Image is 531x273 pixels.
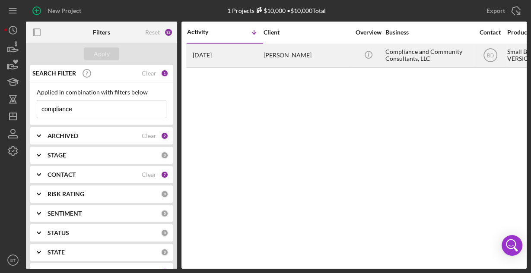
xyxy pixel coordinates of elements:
[26,2,90,19] button: New Project
[37,89,166,96] div: Applied in combination with filters below
[48,210,82,217] b: SENTIMENT
[161,171,169,179] div: 7
[84,47,119,60] button: Apply
[193,52,212,59] time: 2023-07-11 11:01
[254,7,285,14] div: $10,000
[48,2,81,19] div: New Project
[48,152,66,159] b: STAGE
[4,251,22,269] button: BT
[48,249,65,256] b: STATE
[164,28,173,37] div: 32
[145,29,160,36] div: Reset
[48,229,69,236] b: STATUS
[94,47,110,60] div: Apply
[478,2,527,19] button: Export
[486,2,505,19] div: Export
[474,29,506,36] div: Contact
[161,190,169,198] div: 0
[486,53,494,59] text: BD
[161,210,169,217] div: 0
[32,70,76,77] b: SEARCH FILTER
[48,132,78,139] b: ARCHIVED
[385,29,472,36] div: Business
[142,70,156,77] div: Clear
[10,258,16,263] text: BT
[385,44,472,67] div: Compliance and Community Consultants, LLC
[502,235,522,256] div: Open Intercom Messenger
[48,171,76,178] b: CONTACT
[161,132,169,140] div: 2
[48,191,84,198] b: RISK RATING
[227,7,325,14] div: 1 Projects • $10,000 Total
[161,248,169,256] div: 0
[161,229,169,237] div: 0
[264,44,350,67] div: [PERSON_NAME]
[161,69,169,77] div: 1
[264,29,350,36] div: Client
[161,151,169,159] div: 0
[142,171,156,178] div: Clear
[352,29,385,36] div: Overview
[142,132,156,139] div: Clear
[93,29,110,36] b: Filters
[187,28,225,35] div: Activity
